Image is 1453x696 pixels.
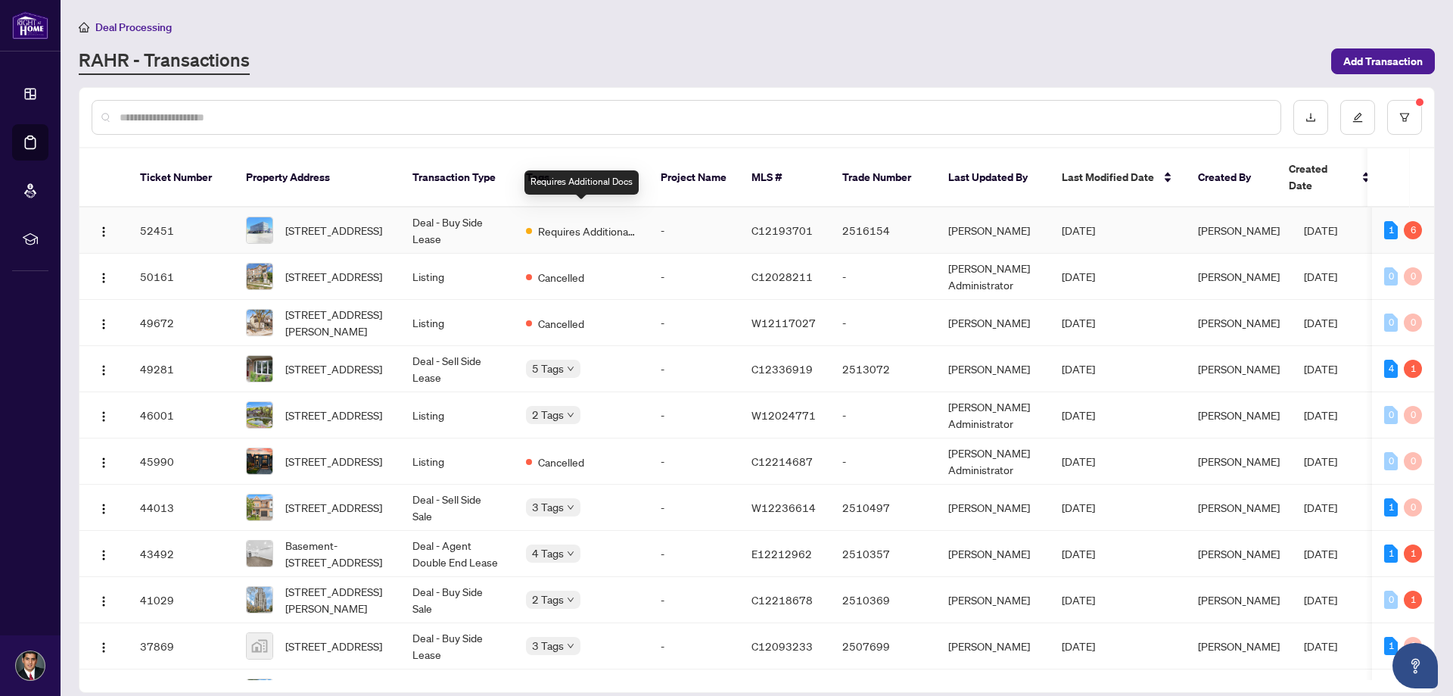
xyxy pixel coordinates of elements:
[247,402,272,428] img: thumbnail-img
[532,637,564,654] span: 3 Tags
[98,272,110,284] img: Logo
[98,595,110,607] img: Logo
[1062,501,1095,514] span: [DATE]
[92,634,116,658] button: Logo
[285,583,388,616] span: [STREET_ADDRESS][PERSON_NAME]
[92,403,116,427] button: Logo
[400,577,514,623] td: Deal - Buy Side Sale
[400,392,514,439] td: Listing
[649,577,739,623] td: -
[1384,637,1398,655] div: 1
[1198,270,1280,283] span: [PERSON_NAME]
[285,306,388,339] span: [STREET_ADDRESS][PERSON_NAME]
[128,485,234,531] td: 44013
[400,439,514,485] td: Listing
[1384,360,1398,378] div: 4
[400,346,514,392] td: Deal - Sell Side Lease
[649,346,739,392] td: -
[538,454,584,470] span: Cancelled
[538,269,584,286] span: Cancelled
[1186,148,1277,208] th: Created By
[285,537,388,570] span: Basement-[STREET_ADDRESS]
[98,503,110,515] img: Logo
[1198,362,1280,376] span: [PERSON_NAME]
[285,499,382,516] span: [STREET_ADDRESS]
[128,392,234,439] td: 46001
[400,531,514,577] td: Deal - Agent Double End Lease
[1062,408,1095,422] span: [DATE]
[1198,639,1280,653] span: [PERSON_NAME]
[1384,406,1398,424] div: 0
[751,639,813,653] span: C12093233
[532,406,564,423] span: 2 Tags
[830,208,936,254] td: 2516154
[649,392,739,439] td: -
[532,498,564,516] span: 3 Tags
[830,346,936,392] td: 2513072
[1304,408,1337,422] span: [DATE]
[98,457,110,469] img: Logo
[400,148,514,208] th: Transaction Type
[92,588,116,612] button: Logo
[649,254,739,300] td: -
[98,549,110,561] img: Logo
[247,264,272,289] img: thumbnail-img
[1062,547,1095,560] span: [DATE]
[936,300,1050,346] td: [PERSON_NAME]
[1304,593,1337,607] span: [DATE]
[1384,267,1398,286] div: 0
[1062,223,1095,237] span: [DATE]
[285,268,382,285] span: [STREET_ADDRESS]
[1062,270,1095,283] span: [DATE]
[1062,316,1095,329] span: [DATE]
[1404,498,1422,517] div: 0
[830,392,936,439] td: -
[400,208,514,254] td: Deal - Buy Side Lease
[514,148,649,208] th: Tags
[92,264,116,289] button: Logo
[567,365,574,373] span: down
[936,208,1050,254] td: [PERSON_NAME]
[524,170,639,195] div: Requires Additional Docs
[936,623,1050,669] td: [PERSON_NAME]
[98,226,110,238] img: Logo
[830,485,936,531] td: 2510497
[1050,148,1186,208] th: Last Modified Date
[400,485,514,531] td: Deal - Sell Side Sale
[128,254,234,300] td: 50161
[936,254,1050,300] td: [PERSON_NAME] Administrator
[1331,48,1435,74] button: Add Transaction
[247,356,272,382] img: thumbnail-img
[830,439,936,485] td: -
[1305,112,1316,123] span: download
[1062,639,1095,653] span: [DATE]
[1404,591,1422,609] div: 1
[128,531,234,577] td: 43492
[1404,406,1422,424] div: 0
[95,20,172,34] span: Deal Processing
[1387,100,1422,135] button: filter
[1404,545,1422,563] div: 1
[98,410,110,423] img: Logo
[1062,593,1095,607] span: [DATE]
[532,545,564,562] span: 4 Tags
[830,300,936,346] td: -
[92,449,116,473] button: Logo
[538,223,636,239] span: Requires Additional Docs
[649,439,739,485] td: -
[1384,452,1398,470] div: 0
[92,311,116,335] button: Logo
[1277,148,1383,208] th: Created Date
[12,11,48,39] img: logo
[739,148,830,208] th: MLS #
[538,315,584,332] span: Cancelled
[751,547,812,560] span: E12212962
[1062,169,1154,186] span: Last Modified Date
[285,222,382,239] span: [STREET_ADDRESS]
[1384,591,1398,609] div: 0
[567,550,574,557] span: down
[128,346,234,392] td: 49281
[567,596,574,604] span: down
[400,300,514,346] td: Listing
[247,448,272,474] img: thumbnail-img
